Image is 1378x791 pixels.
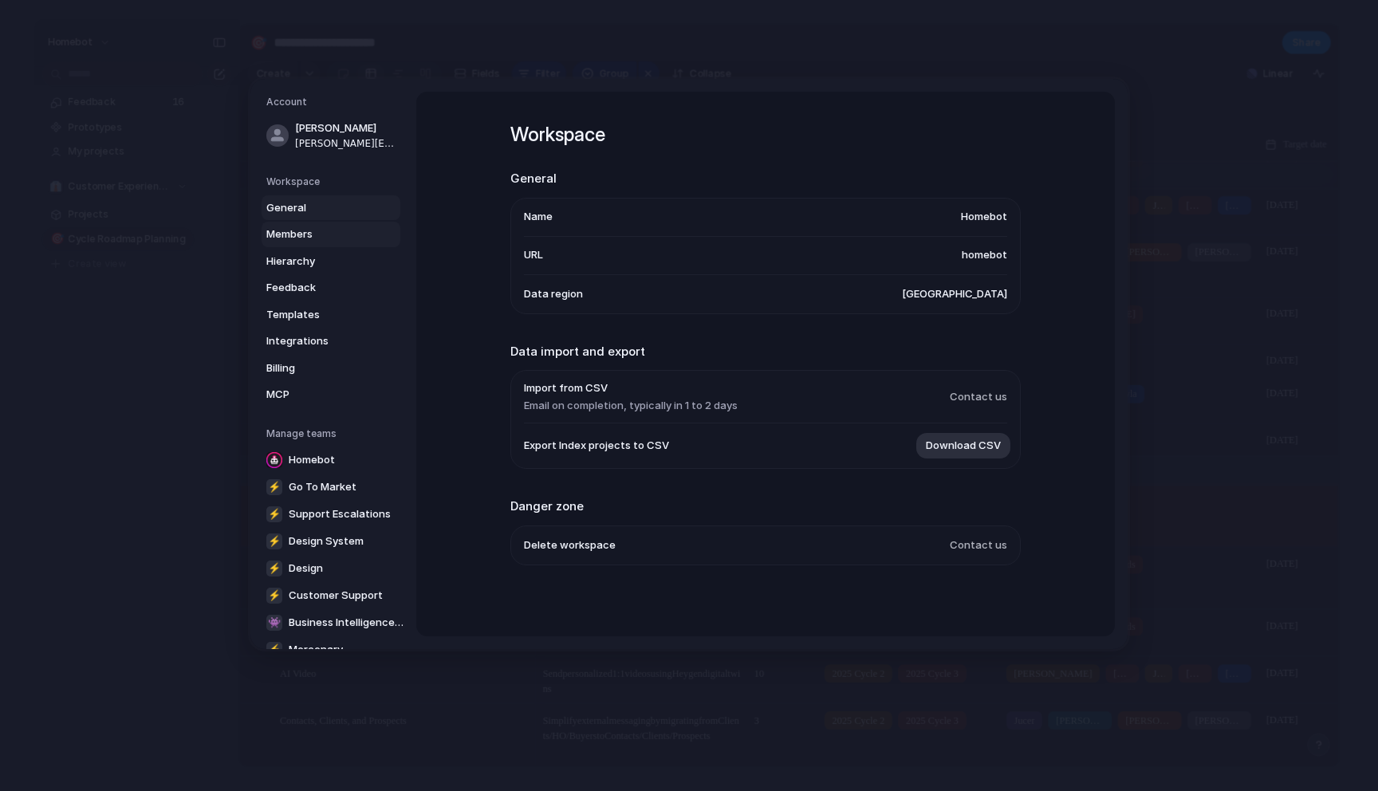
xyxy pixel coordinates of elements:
h5: Manage teams [266,426,400,440]
a: Hierarchy [262,248,400,274]
span: [PERSON_NAME] [295,120,397,136]
a: Members [262,222,400,247]
a: ⚡Design System [262,528,408,553]
span: Members [266,226,368,242]
span: Email on completion, typically in 1 to 2 days [524,397,738,413]
div: ⚡ [266,533,282,549]
button: Download CSV [916,433,1010,458]
span: Feedback [266,280,368,296]
span: Export Index projects to CSV [524,438,669,454]
span: Design [289,561,323,577]
span: Import from CSV [524,380,738,396]
div: ⚡ [266,478,282,494]
span: Go To Market [289,479,356,495]
span: Contact us [950,389,1007,405]
span: Delete workspace [524,537,616,553]
span: Hierarchy [266,253,368,269]
div: ⚡ [266,641,282,657]
a: Billing [262,355,400,380]
a: Integrations [262,329,400,354]
a: ⚡Customer Support [262,582,408,608]
a: ⚡Mercenary [262,636,408,662]
a: MCP [262,382,400,407]
span: Mercenary [289,642,343,658]
h2: General [510,170,1021,188]
h2: Data import and export [510,342,1021,360]
span: URL [524,247,543,263]
h5: Workspace [266,174,400,188]
a: ⚡Design [262,555,408,580]
a: Templates [262,301,400,327]
span: Homebot [289,452,335,468]
div: 👾 [266,614,282,630]
span: Data region [524,286,583,302]
span: [PERSON_NAME][EMAIL_ADDRESS] [295,136,397,150]
span: Download CSV [926,438,1001,454]
span: Business Intelligence (Space Invaders) [289,615,404,631]
h1: Workspace [510,120,1021,149]
span: Homebot [961,209,1007,225]
div: ⚡ [266,560,282,576]
div: ⚡ [266,506,282,521]
a: Homebot [262,447,408,472]
a: [PERSON_NAME][PERSON_NAME][EMAIL_ADDRESS] [262,116,400,155]
a: ⚡Support Escalations [262,501,408,526]
span: MCP [266,387,368,403]
span: Name [524,209,553,225]
h5: Account [266,95,400,109]
a: 👾Business Intelligence (Space Invaders) [262,609,408,635]
a: General [262,195,400,220]
span: [GEOGRAPHIC_DATA] [902,286,1007,302]
span: Customer Support [289,588,383,604]
span: Support Escalations [289,506,391,522]
span: homebot [962,247,1007,263]
h2: Danger zone [510,498,1021,516]
span: Templates [266,306,368,322]
span: Contact us [950,537,1007,553]
a: ⚡Go To Market [262,474,408,499]
span: Billing [266,360,368,376]
span: General [266,199,368,215]
div: ⚡ [266,587,282,603]
span: Integrations [266,333,368,349]
a: Feedback [262,275,400,301]
span: Design System [289,533,364,549]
